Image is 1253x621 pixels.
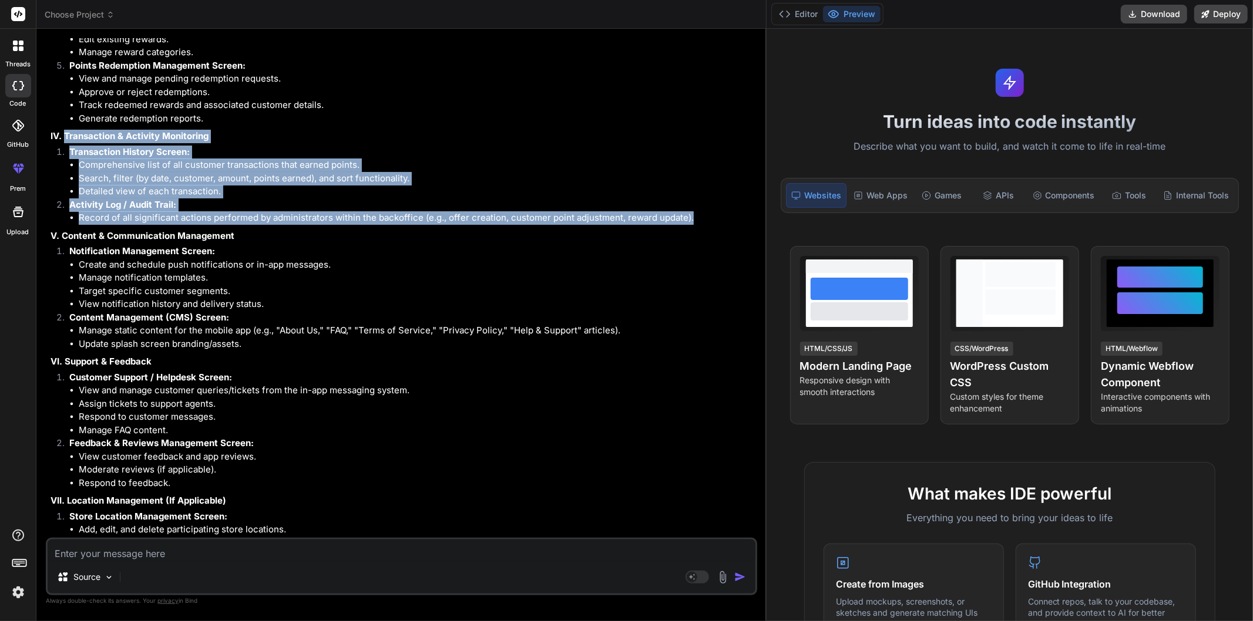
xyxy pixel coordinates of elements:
[45,9,115,21] span: Choose Project
[104,572,114,582] img: Pick Models
[79,536,755,550] li: Manage store details (address, contact, operating hours).
[79,158,755,172] li: Comprehensive list of all customer transactions that earned points.
[79,397,755,411] li: Assign tickets to support agents.
[79,463,755,477] li: Moderate reviews (if applicable).
[79,99,755,112] li: Track redeemed rewards and associated customer details.
[786,183,846,208] div: Websites
[10,184,26,194] label: prem
[79,523,755,536] li: Add, edit, and delete participating store locations.
[824,511,1196,525] p: Everything you need to bring your ideas to life
[915,183,969,208] div: Games
[1101,342,1163,356] div: HTML/Webflow
[79,258,755,272] li: Create and schedule push notifications or in-app messages.
[1102,183,1156,208] div: Tools
[1101,391,1220,414] p: Interactive components with animations
[774,111,1246,132] h1: Turn ideas into code instantly
[79,410,755,424] li: Respond to customer messages.
[7,140,29,150] label: GitHub
[849,183,912,208] div: Web Apps
[950,391,1069,414] p: Custom styles for theme enhancement
[1158,183,1234,208] div: Internal Tools
[79,112,755,126] li: Generate redemption reports.
[950,358,1069,391] h4: WordPress Custom CSS
[800,358,919,374] h4: Modern Landing Page
[79,185,755,198] li: Detailed view of each transaction.
[69,146,190,157] strong: Transaction History Screen:
[79,324,755,338] li: Manage static content for the mobile app (e.g., "About Us," "FAQ," "Terms of Service," "Privacy P...
[1028,577,1184,591] h4: GitHub Integration
[79,271,755,285] li: Manage notification templates.
[51,130,209,141] strong: IV. Transaction & Activity Monitoring
[73,571,100,583] p: Source
[157,597,179,604] span: privacy
[46,595,757,606] p: Always double-check its answers. Your in Bind
[69,511,227,522] strong: Store Location Management Screen:
[800,342,858,356] div: HTML/CSS/JS
[1194,5,1248,23] button: Deploy
[823,6,881,22] button: Preview
[1028,183,1100,208] div: Components
[5,59,31,69] label: threads
[79,338,755,351] li: Update splash screen branding/assets.
[79,285,755,298] li: Target specific customer segments.
[800,374,919,398] p: Responsive design with smooth interactions
[69,312,229,323] strong: Content Management (CMS) Screen:
[79,86,755,99] li: Approve or reject redemptions.
[1121,5,1187,23] button: Download
[79,72,755,86] li: View and manage pending redemption requests.
[950,342,1013,356] div: CSS/WordPress
[69,245,215,256] strong: Notification Management Screen:
[79,211,755,225] li: Record of all significant actions performed by administrators within the backoffice (e.g., offer ...
[51,495,226,506] strong: VII. Location Management (If Applicable)
[1101,358,1220,391] h4: Dynamic Webflow Component
[7,227,29,237] label: Upload
[716,571,730,584] img: attachment
[69,199,176,210] strong: Activity Log / Audit Trail:
[971,183,1025,208] div: APIs
[79,33,755,46] li: Edit existing rewards.
[824,481,1196,506] h2: What makes IDE powerful
[8,582,28,602] img: settings
[69,60,246,71] strong: Points Redemption Management Screen:
[79,477,755,490] li: Respond to feedback.
[79,384,755,397] li: View and manage customer queries/tickets from the in-app messaging system.
[774,139,1246,154] p: Describe what you want to build, and watch it come to life in real-time
[734,571,746,583] img: icon
[836,577,992,591] h4: Create from Images
[79,172,755,185] li: Search, filter (by date, customer, amount, points earned), and sort functionality.
[79,450,755,464] li: View customer feedback and app reviews.
[79,46,755,59] li: Manage reward categories.
[10,99,26,109] label: code
[69,372,232,383] strong: Customer Support / Helpdesk Screen:
[79,298,755,311] li: View notification history and delivery status.
[51,230,234,241] strong: V. Content & Communication Management
[79,424,755,437] li: Manage FAQ content.
[774,6,823,22] button: Editor
[69,437,254,448] strong: Feedback & Reviews Management Screen:
[51,356,152,367] strong: VI. Support & Feedback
